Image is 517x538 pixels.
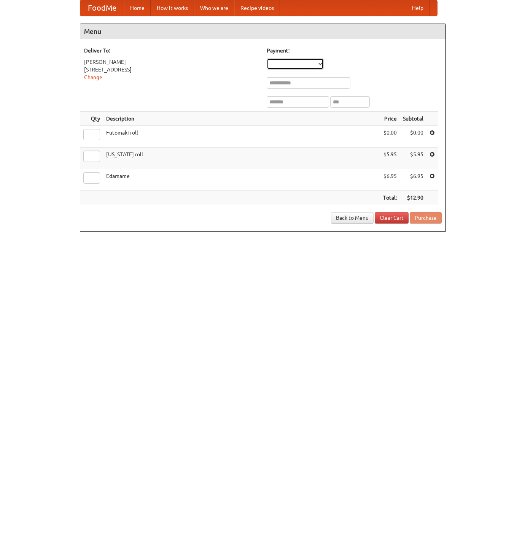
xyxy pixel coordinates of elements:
a: Who we are [194,0,234,16]
th: $12.90 [400,191,426,205]
a: Change [84,74,102,80]
th: Total: [380,191,400,205]
a: Back to Menu [331,212,374,224]
td: $6.95 [400,169,426,191]
th: Subtotal [400,112,426,126]
h4: Menu [80,24,445,39]
td: Edamame [103,169,380,191]
td: $6.95 [380,169,400,191]
a: Help [406,0,430,16]
th: Description [103,112,380,126]
td: $0.00 [380,126,400,148]
a: How it works [151,0,194,16]
a: Home [124,0,151,16]
a: FoodMe [80,0,124,16]
th: Price [380,112,400,126]
div: [STREET_ADDRESS] [84,66,259,73]
a: Clear Cart [375,212,409,224]
a: Recipe videos [234,0,280,16]
td: [US_STATE] roll [103,148,380,169]
button: Purchase [410,212,442,224]
td: $5.95 [400,148,426,169]
h5: Payment: [267,47,442,54]
div: [PERSON_NAME] [84,58,259,66]
th: Qty [80,112,103,126]
h5: Deliver To: [84,47,259,54]
td: $0.00 [400,126,426,148]
td: Futomaki roll [103,126,380,148]
td: $5.95 [380,148,400,169]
